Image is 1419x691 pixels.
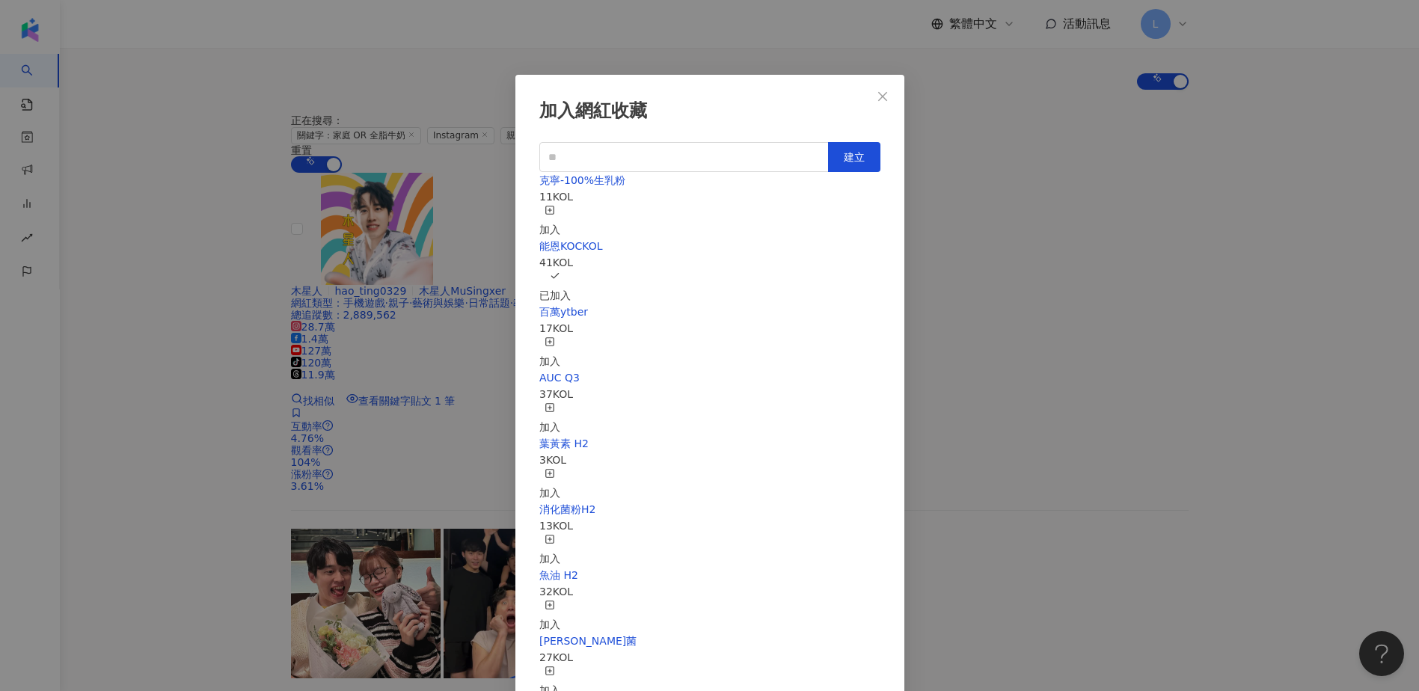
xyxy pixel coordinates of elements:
div: 17 KOL [539,320,880,337]
button: 加入 [539,337,560,369]
button: 加入 [539,534,560,567]
button: Close [868,82,898,111]
a: [PERSON_NAME]菌 [539,635,637,647]
button: 加入 [539,600,560,633]
div: 32 KOL [539,583,880,600]
div: 41 KOL [539,254,880,271]
div: 13 KOL [539,518,880,534]
button: 加入 [539,468,560,501]
a: 克寧-100%生乳粉 [539,174,625,186]
a: 百萬ytber [539,306,588,318]
div: 3 KOL [539,452,880,468]
div: 27 KOL [539,649,880,666]
a: AUC Q3 [539,372,580,384]
span: close [877,90,889,102]
a: 能恩KOCKOL [539,240,602,252]
span: 建立 [844,151,865,163]
div: 加入網紅收藏 [539,99,880,124]
div: 11 KOL [539,188,880,205]
a: 葉黃素 H2 [539,437,589,449]
button: 已加入 [539,271,571,304]
button: 加入 [539,205,560,238]
button: 建立 [828,142,880,172]
button: 加入 [539,402,560,435]
a: 消化菌粉H2 [539,503,595,515]
a: 魚油 H2 [539,569,578,581]
div: 37 KOL [539,386,880,402]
